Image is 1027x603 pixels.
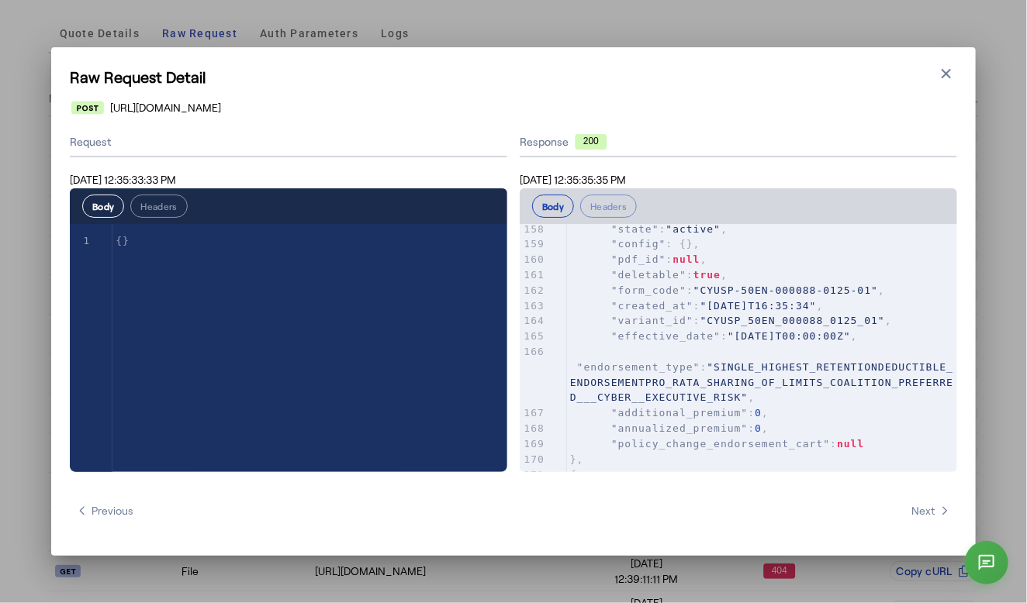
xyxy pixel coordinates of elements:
button: Body [82,195,124,218]
span: : , [570,315,892,326]
span: null [673,253,700,265]
span: }, [570,453,584,465]
div: 163 [520,298,547,314]
span: [URL][DOMAIN_NAME] [110,100,221,115]
span: "CYUSP-50EN-000088-0125-01" [693,284,878,296]
span: "annualized_premium" [611,422,749,434]
span: Previous [76,503,133,519]
div: 166 [520,344,547,360]
span: null [837,438,864,450]
span: "variant_id" [611,315,693,326]
span: "SINGLE_HIGHEST_RETENTIONDEDUCTIBLE_ENDORSEMENTPRO_RATA_SHARING_OF_LIMITS_COALITION_PREFERRED___C... [570,361,953,404]
span: : , [570,253,707,265]
span: : , [570,284,885,296]
span: "[DATE]T00:00:00Z" [728,330,851,342]
div: 167 [520,405,547,421]
span: : , [570,346,953,403]
span: : , [570,269,728,281]
span: Next [912,503,951,519]
div: 170 [520,452,547,467]
div: 165 [520,329,547,344]
div: 161 [520,267,547,283]
span: "form_code" [611,284,686,296]
span: "[DATE]T16:35:34" [700,300,817,312]
span: { [570,469,577,481]
span: "endorsement_type" [577,361,700,373]
div: 164 [520,313,547,329]
span: true [693,269,721,281]
text: 200 [583,136,599,146]
button: Body [532,195,574,218]
span: : , [570,407,769,419]
span: [DATE] 12:35:33:33 PM [70,173,176,186]
span: : , [570,422,769,434]
div: 1 [70,233,92,249]
h1: Raw Request Detail [70,66,957,88]
div: 169 [520,436,547,452]
button: Next [906,497,957,525]
span: "policy_change_endorsement_cart" [611,438,830,450]
span: "CYUSP_50EN_000088_0125_01" [700,315,885,326]
span: : , [570,300,824,312]
button: Headers [130,195,187,218]
button: Headers [580,195,637,218]
span: "config" [611,238,666,250]
span: {} [116,235,130,246]
div: 171 [520,467,547,483]
div: 158 [520,222,547,237]
span: : {}, [570,238,700,250]
span: "effective_date" [611,330,721,342]
span: 0 [755,422,762,434]
span: : , [570,223,728,235]
span: "active" [666,223,721,235]
div: Response [520,134,957,150]
span: "pdf_id" [611,253,666,265]
div: Request [70,128,507,157]
span: [DATE] 12:35:35:35 PM [520,173,626,186]
span: "deletable" [611,269,686,281]
span: : , [570,330,858,342]
div: 162 [520,283,547,298]
div: 168 [520,421,547,436]
span: "state" [611,223,659,235]
span: 0 [755,407,762,419]
span: : [570,438,865,450]
div: 159 [520,236,547,252]
div: 160 [520,252,547,267]
span: "created_at" [611,300,693,312]
button: Previous [70,497,140,525]
span: "additional_premium" [611,407,749,419]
